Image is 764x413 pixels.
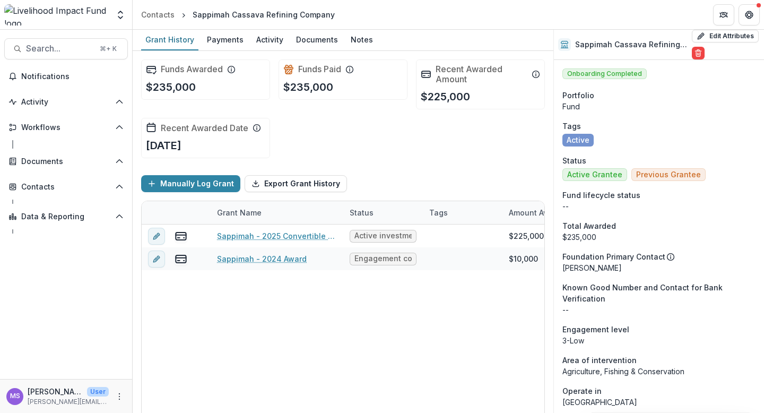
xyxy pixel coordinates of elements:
button: edit [148,251,165,268]
p: Foundation Primary Contact [562,251,665,262]
span: Known Good Number and Contact for Bank Verification [562,282,756,304]
div: Status [343,207,380,218]
button: edit [148,228,165,245]
button: Export Grant History [245,175,347,192]
button: More [113,390,126,403]
p: -- [562,304,756,315]
p: -- [562,201,756,212]
button: view-payments [175,253,187,265]
a: Sappimah - 2024 Award [217,253,307,264]
div: Monica Swai [10,393,20,400]
span: Fund lifecycle status [562,190,640,201]
span: Contacts [21,183,111,192]
div: ⌘ + K [98,43,119,55]
span: Engagement level [562,324,629,335]
a: Grant History [141,30,198,50]
a: Payments [203,30,248,50]
p: [DATE] [146,137,181,153]
span: Tags [562,121,581,132]
a: Documents [292,30,342,50]
div: $235,000 [562,231,756,243]
div: Activity [252,32,288,47]
div: Tags [423,201,502,224]
p: [PERSON_NAME] [562,262,756,273]
h2: Recent Awarded Date [161,123,248,133]
nav: breadcrumb [137,7,339,22]
span: Engagement completed [354,254,412,263]
span: Status [562,155,586,166]
div: Grant History [141,32,198,47]
p: [GEOGRAPHIC_DATA] [562,397,756,408]
p: [PERSON_NAME] [28,386,83,397]
div: Documents [292,32,342,47]
div: Payments [203,32,248,47]
button: Search... [4,38,128,59]
button: Open entity switcher [113,4,128,25]
div: Status [343,201,423,224]
a: Contacts [137,7,179,22]
button: Open Documents [4,153,128,170]
p: Fund [562,101,756,112]
a: Sappimah - 2025 Convertible Note [217,230,337,242]
a: Activity [252,30,288,50]
p: 3-Low [562,335,756,346]
h2: Sappimah Cassava Refining Company [575,40,687,49]
p: User [87,387,109,397]
button: Partners [713,4,734,25]
button: Open Contacts [4,178,128,195]
span: Onboarding Completed [562,68,647,79]
span: Area of intervention [562,355,637,366]
button: Open Activity [4,93,128,110]
p: [PERSON_NAME][EMAIL_ADDRESS][DOMAIN_NAME] [28,397,109,407]
div: Amount Awarded [502,201,582,224]
p: $235,000 [146,79,196,95]
a: Notes [346,30,377,50]
h2: Funds Paid [298,64,341,74]
span: Notifications [21,72,124,81]
div: Grant Name [211,201,343,224]
h2: Recent Awarded Amount [436,64,527,84]
span: Total Awarded [562,220,616,231]
span: Data & Reporting [21,212,111,221]
p: $235,000 [283,79,333,95]
div: Sappimah Cassava Refining Company [193,9,335,20]
p: Agriculture, Fishing & Conservation [562,366,756,377]
h2: Funds Awarded [161,64,223,74]
span: Workflows [21,123,111,132]
button: Delete [692,47,705,59]
div: $225,000 [509,230,544,242]
button: Notifications [4,68,128,85]
button: Open Workflows [4,119,128,136]
span: Documents [21,157,111,166]
div: Amount Awarded [502,207,578,218]
button: Edit Attributes [692,30,759,42]
span: Active Grantee [567,170,622,179]
span: Operate in [562,385,602,397]
p: $225,000 [421,89,470,105]
span: Search... [26,44,93,54]
div: Notes [346,32,377,47]
span: Active investment [354,231,412,240]
div: Tags [423,207,454,218]
button: Open Data & Reporting [4,208,128,225]
div: Contacts [141,9,175,20]
span: Active [567,136,589,145]
button: view-payments [175,230,187,243]
span: Portfolio [562,90,594,101]
div: $10,000 [509,253,538,264]
span: Previous Grantee [636,170,701,179]
button: Get Help [739,4,760,25]
span: Activity [21,98,111,107]
img: Livelihood Impact Fund logo [4,4,109,25]
button: Manually Log Grant [141,175,240,192]
div: Grant Name [211,207,268,218]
